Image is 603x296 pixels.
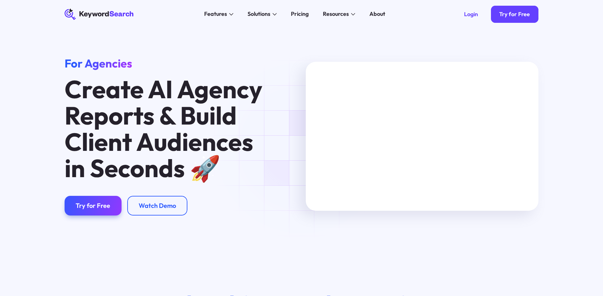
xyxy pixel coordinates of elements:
[499,11,530,18] div: Try for Free
[491,6,539,23] a: Try for Free
[287,9,313,20] a: Pricing
[76,202,110,209] div: Try for Free
[306,62,538,210] iframe: KeywordSearch Agency Reports
[248,10,270,18] div: Solutions
[464,11,478,18] div: Login
[291,10,309,18] div: Pricing
[455,6,487,23] a: Login
[204,10,227,18] div: Features
[369,10,385,18] div: About
[365,9,390,20] a: About
[65,56,132,70] span: For Agencies
[139,202,176,209] div: Watch Demo
[65,76,269,182] h1: Create AI Agency Reports & Build Client Audiences in Seconds 🚀
[65,196,122,216] a: Try for Free
[323,10,349,18] div: Resources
